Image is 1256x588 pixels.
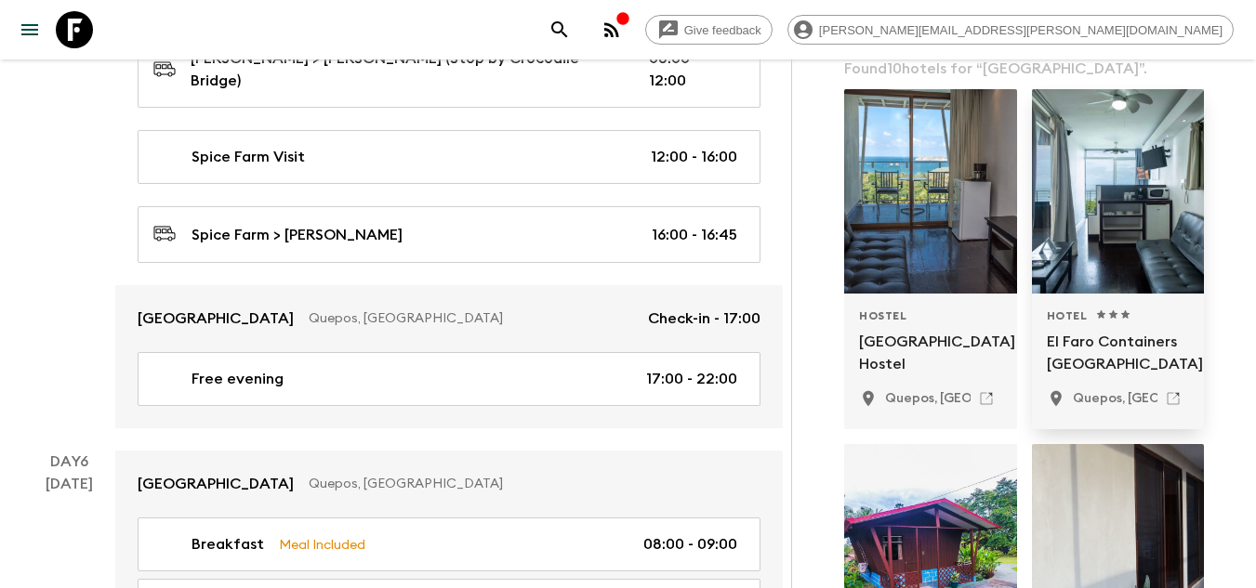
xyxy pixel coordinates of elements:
[11,11,48,48] button: menu
[138,352,760,406] a: Free evening17:00 - 22:00
[648,307,760,330] p: Check-in - 17:00
[859,308,907,323] span: Hostel
[844,58,1204,80] p: Found 10 hotels for “ [GEOGRAPHIC_DATA] ”.
[651,146,737,168] p: 12:00 - 16:00
[191,47,619,92] p: [PERSON_NAME] > [PERSON_NAME] (Stop by Crocodile Bridge)
[649,47,737,92] p: 08:00 - 12:00
[279,534,365,555] p: Meal Included
[22,451,115,473] p: Day 6
[1032,89,1205,294] div: Photo of El Faro Containers Beach Hotel
[787,15,1234,45] div: [PERSON_NAME][EMAIL_ADDRESS][PERSON_NAME][DOMAIN_NAME]
[652,224,737,246] p: 16:00 - 16:45
[115,451,783,517] a: [GEOGRAPHIC_DATA]Quepos, [GEOGRAPHIC_DATA]
[192,533,264,555] p: Breakfast
[844,89,1017,294] div: Photo of El Faro Beach Hostel
[138,32,760,108] a: [PERSON_NAME] > [PERSON_NAME] (Stop by Crocodile Bridge)08:00 - 12:00
[192,146,305,168] p: Spice Farm Visit
[138,517,760,571] a: BreakfastMeal Included08:00 - 09:00
[1047,308,1088,323] span: Hotel
[674,23,772,37] span: Give feedback
[645,15,773,45] a: Give feedback
[643,533,737,555] p: 08:00 - 09:00
[192,368,284,390] p: Free evening
[138,473,294,495] p: [GEOGRAPHIC_DATA]
[138,206,760,263] a: Spice Farm > [PERSON_NAME]16:00 - 16:45
[192,224,403,246] p: Spice Farm > [PERSON_NAME]
[1047,331,1190,375] p: El Faro Containers [GEOGRAPHIC_DATA]
[646,368,737,390] p: 17:00 - 22:00
[809,23,1233,37] span: [PERSON_NAME][EMAIL_ADDRESS][PERSON_NAME][DOMAIN_NAME]
[309,475,746,493] p: Quepos, [GEOGRAPHIC_DATA]
[885,389,1078,408] p: Quepos, Costa Rica
[115,285,783,352] a: [GEOGRAPHIC_DATA]Quepos, [GEOGRAPHIC_DATA]Check-in - 17:00
[309,309,633,328] p: Quepos, [GEOGRAPHIC_DATA]
[859,331,1002,375] p: [GEOGRAPHIC_DATA] Hostel
[138,130,760,184] a: Spice Farm Visit12:00 - 16:00
[541,11,578,48] button: search adventures
[138,307,294,330] p: [GEOGRAPHIC_DATA]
